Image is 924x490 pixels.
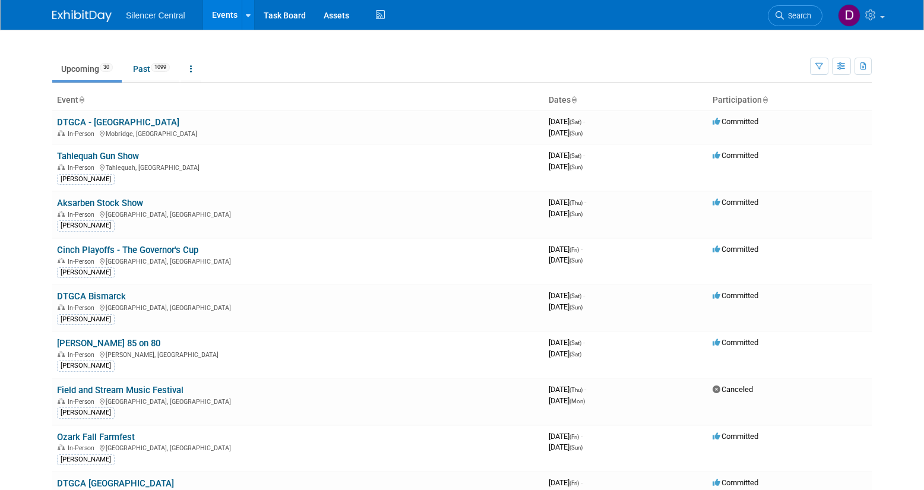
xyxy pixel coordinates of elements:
span: [DATE] [549,291,585,300]
span: Search [784,11,811,20]
a: Sort by Participation Type [762,95,768,105]
span: [DATE] [549,302,583,311]
span: Silencer Central [126,11,185,20]
div: Mobridge, [GEOGRAPHIC_DATA] [57,128,539,138]
a: Past1099 [124,58,179,80]
div: [PERSON_NAME] [57,314,115,325]
span: (Sun) [569,164,583,170]
div: [PERSON_NAME] [57,220,115,231]
span: Committed [713,291,758,300]
img: In-Person Event [58,398,65,404]
span: (Fri) [569,246,579,253]
div: [PERSON_NAME], [GEOGRAPHIC_DATA] [57,349,539,359]
span: [DATE] [549,338,585,347]
span: (Mon) [569,398,585,404]
span: [DATE] [549,209,583,218]
div: [GEOGRAPHIC_DATA], [GEOGRAPHIC_DATA] [57,442,539,452]
div: Tahlequah, [GEOGRAPHIC_DATA] [57,162,539,172]
span: [DATE] [549,396,585,405]
img: In-Person Event [58,130,65,136]
span: (Sat) [569,351,581,358]
span: Committed [713,198,758,207]
img: In-Person Event [58,258,65,264]
span: In-Person [68,351,98,359]
img: In-Person Event [58,351,65,357]
span: (Fri) [569,480,579,486]
div: [GEOGRAPHIC_DATA], [GEOGRAPHIC_DATA] [57,396,539,406]
span: Committed [713,117,758,126]
span: [DATE] [549,478,583,487]
span: [DATE] [549,151,585,160]
span: - [584,385,586,394]
th: Dates [544,90,708,110]
span: [DATE] [549,162,583,171]
span: - [583,117,585,126]
span: (Sun) [569,444,583,451]
span: - [581,432,583,441]
th: Event [52,90,544,110]
span: - [581,245,583,254]
a: DTGCA - [GEOGRAPHIC_DATA] [57,117,179,128]
a: Search [768,5,822,26]
a: Ozark Fall Farmfest [57,432,135,442]
span: In-Person [68,211,98,219]
span: In-Person [68,258,98,265]
span: [DATE] [549,432,583,441]
span: [DATE] [549,385,586,394]
a: Cinch Playoffs - The Governor's Cup [57,245,198,255]
a: Field and Stream Music Festival [57,385,183,396]
span: (Sun) [569,257,583,264]
span: - [583,338,585,347]
div: [GEOGRAPHIC_DATA], [GEOGRAPHIC_DATA] [57,209,539,219]
span: [DATE] [549,128,583,137]
a: Tahlequah Gun Show [57,151,139,162]
img: Dean Woods [838,4,860,27]
span: In-Person [68,304,98,312]
a: [PERSON_NAME] 85 on 80 [57,338,160,349]
span: (Thu) [569,200,583,206]
a: Upcoming30 [52,58,122,80]
img: In-Person Event [58,211,65,217]
span: In-Person [68,444,98,452]
span: In-Person [68,398,98,406]
span: (Sat) [569,119,581,125]
div: [PERSON_NAME] [57,267,115,278]
span: Committed [713,478,758,487]
a: DTGCA Bismarck [57,291,126,302]
span: (Sat) [569,340,581,346]
span: In-Person [68,164,98,172]
span: [DATE] [549,442,583,451]
span: - [583,291,585,300]
div: [PERSON_NAME] [57,361,115,371]
span: (Sun) [569,130,583,137]
div: [PERSON_NAME] [57,174,115,185]
span: Canceled [713,385,753,394]
span: [DATE] [549,117,585,126]
span: - [581,478,583,487]
span: (Sun) [569,211,583,217]
img: In-Person Event [58,164,65,170]
span: In-Person [68,130,98,138]
span: (Fri) [569,434,579,440]
span: - [583,151,585,160]
span: 1099 [151,63,170,72]
div: [PERSON_NAME] [57,454,115,465]
img: In-Person Event [58,444,65,450]
div: [GEOGRAPHIC_DATA], [GEOGRAPHIC_DATA] [57,256,539,265]
span: (Thu) [569,387,583,393]
span: Committed [713,338,758,347]
span: [DATE] [549,349,581,358]
span: - [584,198,586,207]
span: [DATE] [549,255,583,264]
span: Committed [713,245,758,254]
span: (Sat) [569,293,581,299]
div: [PERSON_NAME] [57,407,115,418]
span: [DATE] [549,198,586,207]
span: (Sun) [569,304,583,311]
a: Aksarben Stock Show [57,198,143,208]
span: [DATE] [549,245,583,254]
span: 30 [100,63,113,72]
a: Sort by Start Date [571,95,577,105]
div: [GEOGRAPHIC_DATA], [GEOGRAPHIC_DATA] [57,302,539,312]
a: Sort by Event Name [78,95,84,105]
